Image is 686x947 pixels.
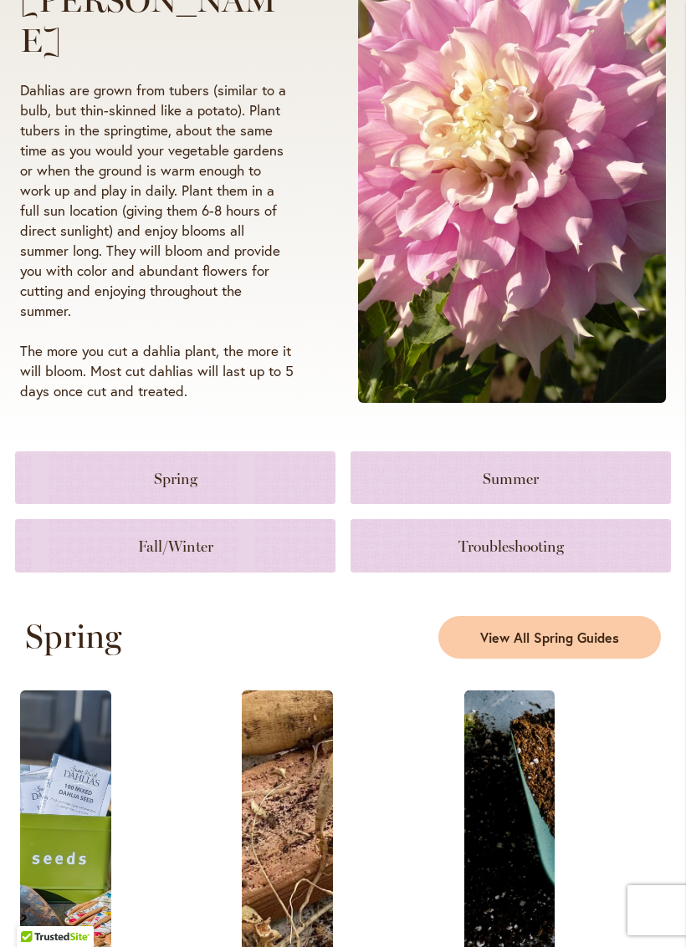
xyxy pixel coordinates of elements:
[20,80,294,321] p: Dahlias are grown from tubers (similar to a bulb, but thin-skinned like a potato). Plant tubers i...
[480,629,619,648] span: View All Spring Guides
[25,616,333,656] h2: Spring
[438,616,661,659] a: View All Spring Guides
[20,341,294,401] p: The more you cut a dahlia plant, the more it will bloom. Most cut dahlias will last up to 5 days ...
